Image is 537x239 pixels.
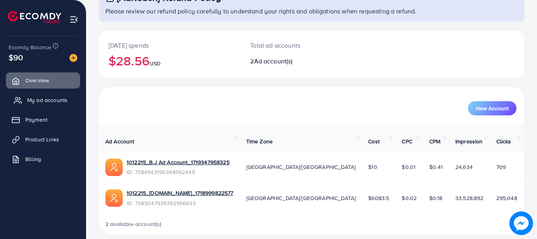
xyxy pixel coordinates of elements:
[127,158,230,166] a: 1012215_B.J Ad Account_1719347958325
[9,43,51,51] span: Ecomdy Balance
[496,163,506,171] span: 709
[69,54,77,62] img: image
[496,137,511,145] span: Clicks
[25,116,47,124] span: Payment
[6,132,80,147] a: Product Links
[455,137,483,145] span: Impression
[368,163,377,171] span: $10
[6,112,80,128] a: Payment
[127,189,234,197] a: 1012215_[DOMAIN_NAME]_1718999822577
[105,189,123,207] img: ic-ads-acc.e4c84228.svg
[455,163,473,171] span: 24,634
[25,76,49,84] span: Overview
[368,137,380,145] span: Cost
[402,194,417,202] span: $0.02
[250,57,338,65] h2: 2
[150,59,161,67] span: USD
[9,52,23,63] span: $90
[402,137,412,145] span: CPC
[496,194,517,202] span: 295,048
[468,101,516,115] button: New Account
[27,96,67,104] span: My ad accounts
[250,41,338,50] p: Total ad accounts
[429,137,440,145] span: CPM
[246,194,356,202] span: [GEOGRAPHIC_DATA]/[GEOGRAPHIC_DATA]
[402,163,415,171] span: $0.01
[25,135,59,143] span: Product Links
[6,92,80,108] a: My ad accounts
[109,41,231,50] p: [DATE] spends
[105,159,123,176] img: ic-ads-acc.e4c84228.svg
[105,6,520,16] p: Please review our refund policy carefully to understand your rights and obligations when requesti...
[476,106,509,111] span: New Account
[429,163,443,171] span: $0.41
[105,220,162,228] span: 2 available account(s)
[6,72,80,88] a: Overview
[511,213,532,234] img: image
[127,168,230,176] span: ID: 7384543190348562449
[246,163,356,171] span: [GEOGRAPHIC_DATA]/[GEOGRAPHIC_DATA]
[6,151,80,167] a: Billing
[429,194,442,202] span: $0.18
[25,155,41,163] span: Billing
[8,11,61,23] img: logo
[246,137,273,145] span: Time Zone
[105,137,135,145] span: Ad Account
[368,194,389,202] span: $6083.5
[109,53,231,68] h2: $28.56
[127,199,234,207] span: ID: 7383047935392956433
[254,57,293,65] span: Ad account(s)
[455,194,484,202] span: 33,528,892
[69,15,79,24] img: menu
